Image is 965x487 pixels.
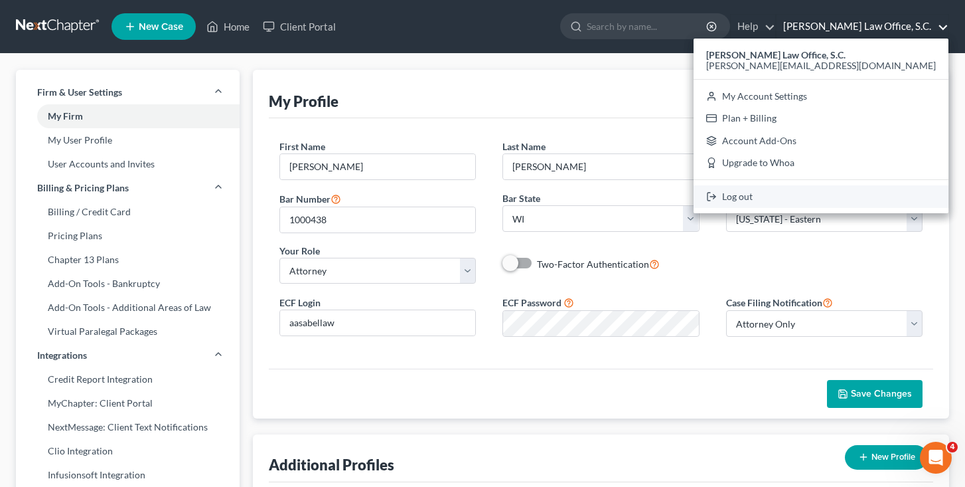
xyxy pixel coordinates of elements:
[845,445,928,470] button: New Profile
[16,128,240,152] a: My User Profile
[279,245,320,256] span: Your Role
[827,380,923,408] button: Save Changes
[269,92,338,111] div: My Profile
[16,296,240,320] a: Add-On Tools - Additional Areas of Law
[694,185,948,208] a: Log out
[706,60,936,71] span: [PERSON_NAME][EMAIL_ADDRESS][DOMAIN_NAME]
[279,141,325,152] span: First Name
[731,15,775,39] a: Help
[16,104,240,128] a: My Firm
[694,152,948,175] a: Upgrade to Whoa
[16,320,240,343] a: Virtual Paralegal Packages
[851,388,912,399] span: Save Changes
[16,152,240,176] a: User Accounts and Invites
[726,294,833,310] label: Case Filing Notification
[920,442,952,474] iframe: Intercom live chat
[279,296,321,310] label: ECF Login
[280,207,476,233] input: #
[502,141,546,152] span: Last Name
[694,85,948,108] a: My Account Settings
[706,49,846,60] strong: [PERSON_NAME] Law Office, S.C.
[37,86,122,99] span: Firm & User Settings
[16,200,240,224] a: Billing / Credit Card
[256,15,342,39] a: Client Portal
[694,130,948,152] a: Account Add-Ons
[37,349,87,362] span: Integrations
[16,367,240,391] a: Credit Report Integration
[694,39,948,213] div: [PERSON_NAME] Law Office, S.C.
[947,442,958,452] span: 4
[16,272,240,296] a: Add-On Tools - Bankruptcy
[16,463,240,487] a: Infusionsoft Integration
[16,176,240,200] a: Billing & Pricing Plans
[502,296,561,310] label: ECF Password
[16,391,240,415] a: MyChapter: Client Portal
[139,22,183,32] span: New Case
[269,455,394,474] div: Additional Profiles
[279,191,341,207] label: Bar Number
[587,14,708,39] input: Search by name...
[280,154,476,179] input: Enter first name...
[502,191,540,205] label: Bar State
[37,181,129,195] span: Billing & Pricing Plans
[777,15,948,39] a: [PERSON_NAME] Law Office, S.C.
[16,248,240,272] a: Chapter 13 Plans
[694,107,948,130] a: Plan + Billing
[16,80,240,104] a: Firm & User Settings
[200,15,256,39] a: Home
[537,258,649,270] span: Two-Factor Authentication
[503,154,699,179] input: Enter last name...
[16,439,240,463] a: Clio Integration
[16,343,240,367] a: Integrations
[280,310,476,336] input: Enter ecf login...
[16,415,240,439] a: NextMessage: Client Text Notifications
[16,224,240,248] a: Pricing Plans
